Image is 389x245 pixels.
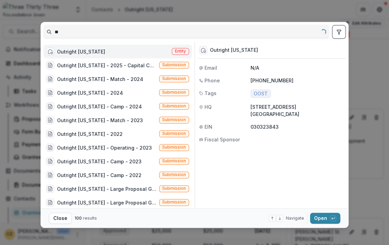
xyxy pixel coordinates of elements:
[162,90,186,95] span: Submission
[251,103,344,118] p: [STREET_ADDRESS] [GEOGRAPHIC_DATA]
[251,123,344,130] p: 030323843
[57,158,142,165] div: Outright [US_STATE] - Camp - 2023
[57,89,123,96] div: Outright [US_STATE] - 2024
[162,104,186,108] span: Submission
[175,49,186,54] span: Entity
[286,215,304,221] span: Navigate
[162,76,186,81] span: Submission
[162,145,186,150] span: Submission
[57,172,142,179] div: Outright [US_STATE] - Camp - 2022
[332,25,346,39] button: toggle filters
[162,117,186,122] span: Submission
[57,117,143,124] div: Outright [US_STATE] - Match - 2023
[210,47,258,53] div: Outright [US_STATE]
[57,199,156,206] div: Outright [US_STATE] - Large Proposal Grant - 2020
[75,215,82,221] span: 100
[254,91,268,97] span: OOST
[204,90,216,97] span: Tags
[162,172,186,177] span: Submission
[162,200,186,205] span: Submission
[162,131,186,136] span: Submission
[57,144,152,151] div: Outright [US_STATE] - Operating - 2023
[57,75,143,83] div: Outright [US_STATE] - Match - 2024
[83,215,97,221] span: results
[251,77,344,84] p: [PHONE_NUMBER]
[204,123,212,130] span: EIN
[57,62,156,69] div: Outright [US_STATE] - 2025 - Capital Campaign Request
[310,213,340,224] button: Open
[49,213,72,224] button: Close
[204,77,220,84] span: Phone
[204,103,212,110] span: HQ
[162,62,186,67] span: Submission
[57,130,123,138] div: Outright [US_STATE] - 2022
[57,103,142,110] div: Outright [US_STATE] - Camp - 2024
[251,64,344,71] p: N/A
[57,48,105,55] div: Outright [US_STATE]
[162,186,186,191] span: Submission
[204,64,217,71] span: Email
[162,159,186,163] span: Submission
[204,136,240,143] span: Fiscal Sponsor
[57,185,156,192] div: Outright [US_STATE] - Large Proposal Grant - 2021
